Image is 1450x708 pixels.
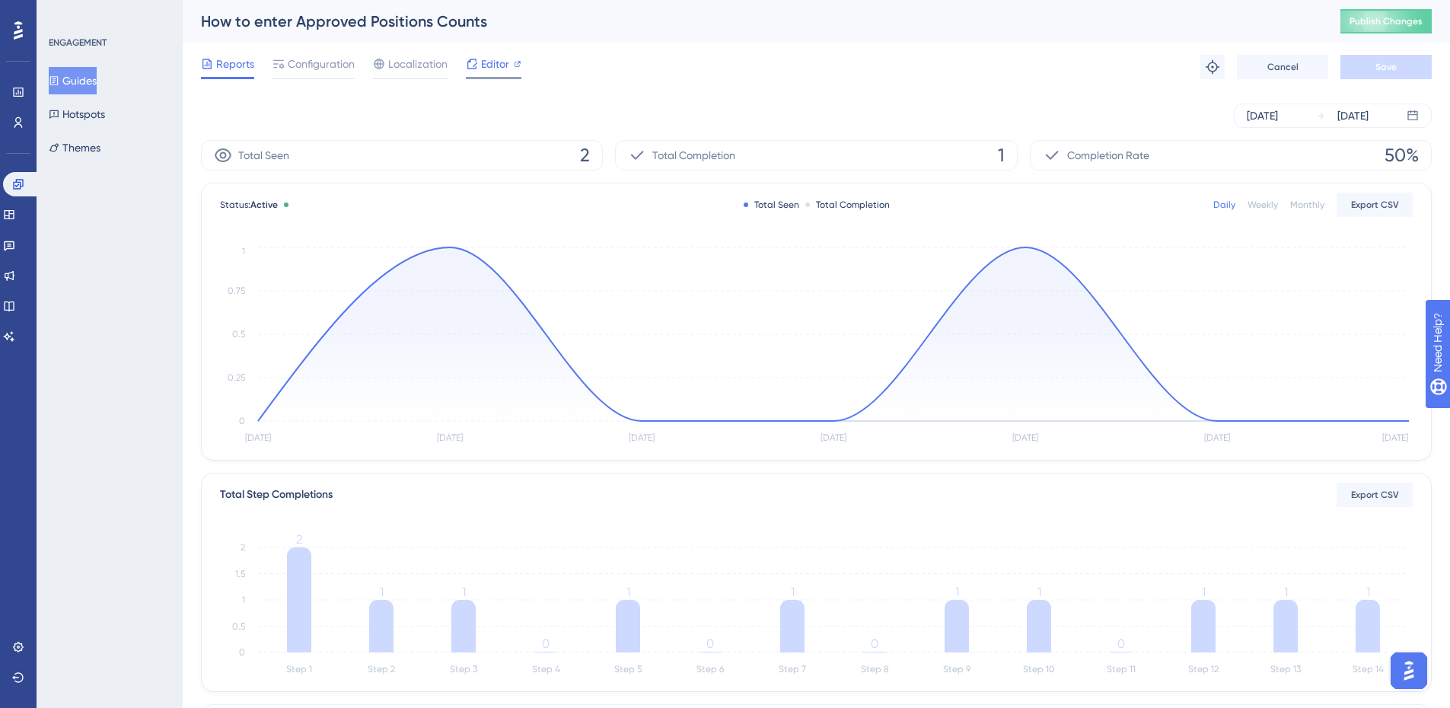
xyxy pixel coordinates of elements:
button: Hotspots [49,100,105,128]
span: Completion Rate [1067,146,1149,164]
span: Cancel [1267,61,1299,73]
button: Guides [49,67,97,94]
tspan: 0 [239,647,245,658]
button: Themes [49,134,100,161]
tspan: Step 2 [368,664,395,675]
tspan: 0 [706,636,714,651]
tspan: Step 1 [286,664,312,675]
span: Export CSV [1351,199,1399,211]
div: Total Seen [744,199,799,211]
tspan: [DATE] [629,432,655,443]
tspan: 1 [791,585,795,599]
div: How to enter Approved Positions Counts [201,11,1302,32]
tspan: 0.5 [232,621,245,632]
div: Total Completion [805,199,890,211]
div: [DATE] [1337,107,1369,125]
div: ENGAGEMENT [49,37,107,49]
span: Localization [388,55,448,73]
span: Editor [481,55,509,73]
tspan: 0 [871,636,878,651]
tspan: 2 [241,542,245,553]
tspan: 1 [380,585,384,599]
span: Reports [216,55,254,73]
tspan: Step 10 [1023,664,1055,675]
tspan: 1 [462,585,466,599]
span: Total Seen [238,146,289,164]
tspan: Step 7 [779,664,806,675]
button: Export CSV [1337,483,1413,507]
tspan: [DATE] [821,432,846,443]
span: 50% [1385,143,1419,167]
span: Total Completion [652,146,735,164]
span: Configuration [288,55,355,73]
tspan: Step 6 [696,664,724,675]
span: Save [1375,61,1397,73]
span: Active [250,199,278,210]
button: Save [1340,55,1432,79]
span: 1 [998,143,1005,167]
span: Export CSV [1351,489,1399,501]
tspan: Step 12 [1188,664,1219,675]
tspan: Step 11 [1107,664,1136,675]
div: Monthly [1290,199,1324,211]
tspan: Step 5 [614,664,642,675]
tspan: 2 [296,532,302,547]
tspan: 1 [242,595,245,605]
tspan: 0 [542,636,550,651]
tspan: Step 9 [943,664,970,675]
tspan: [DATE] [245,432,271,443]
tspan: Step 8 [861,664,889,675]
tspan: [DATE] [437,432,463,443]
tspan: 0.75 [228,285,245,296]
tspan: 1 [1037,585,1041,599]
tspan: 1.5 [235,569,245,579]
tspan: 1 [1284,585,1288,599]
div: Total Step Completions [220,486,333,504]
tspan: 0.5 [232,329,245,340]
tspan: 0 [239,416,245,426]
tspan: 1 [626,585,630,599]
tspan: [DATE] [1204,432,1230,443]
tspan: Step 3 [450,664,477,675]
tspan: Step 4 [532,664,560,675]
tspan: [DATE] [1012,432,1038,443]
iframe: UserGuiding AI Assistant Launcher [1386,648,1432,694]
tspan: 1 [1366,585,1370,599]
button: Cancel [1237,55,1328,79]
tspan: Step 13 [1270,664,1301,675]
span: 2 [580,143,590,167]
span: Publish Changes [1350,15,1423,27]
tspan: 1 [1202,585,1206,599]
button: Export CSV [1337,193,1413,217]
div: Daily [1213,199,1235,211]
span: Need Help? [36,4,95,22]
button: Publish Changes [1340,9,1432,33]
tspan: 1 [955,585,959,599]
tspan: Step 14 [1353,664,1384,675]
div: [DATE] [1247,107,1278,125]
div: Weekly [1248,199,1278,211]
tspan: 0.25 [228,372,245,383]
tspan: 0 [1117,636,1125,651]
span: Status: [220,199,278,211]
tspan: 1 [242,246,245,257]
tspan: [DATE] [1382,432,1408,443]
